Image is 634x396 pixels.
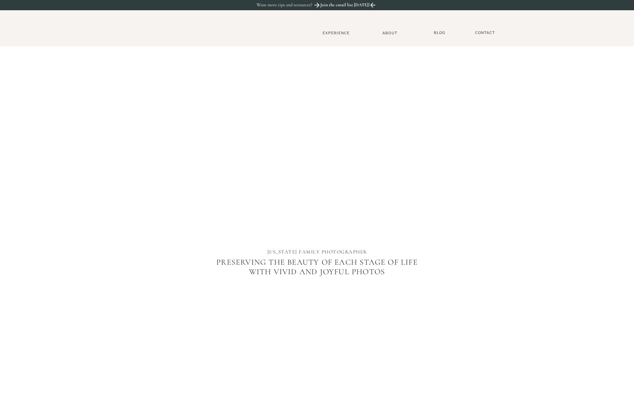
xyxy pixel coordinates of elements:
a: About [380,31,400,35]
h1: [US_STATE] FAMILY PHOTOGRAPHER [247,249,388,256]
a: Join the email list [DATE]! [320,2,370,10]
a: Experience [314,31,358,35]
a: BLOG [431,30,448,35]
p: Want more tips and resources? [257,2,327,8]
a: Contact [472,30,498,35]
p: Preserving the beauty of each stage of life with vivid and joyful photos [211,258,423,299]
